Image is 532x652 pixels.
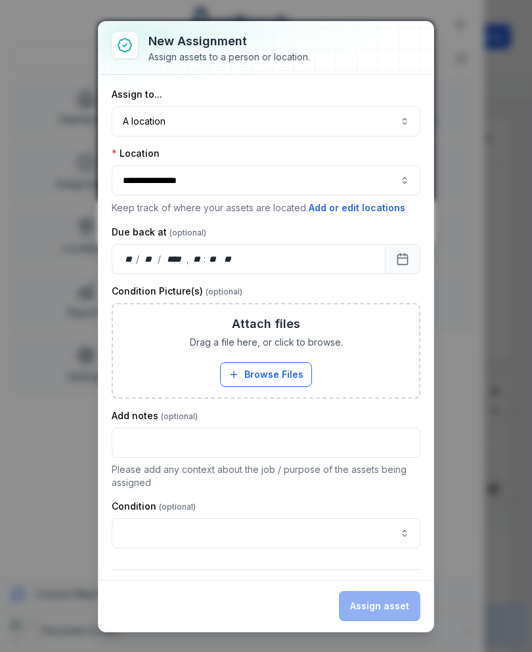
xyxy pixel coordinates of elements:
[158,253,162,266] div: /
[308,201,406,215] button: Add or edit locations
[162,253,187,266] div: year,
[141,253,158,266] div: month,
[112,409,198,422] label: Add notes
[220,362,312,387] button: Browse Files
[187,253,190,266] div: ,
[112,500,196,513] label: Condition
[112,88,162,101] label: Assign to...
[148,32,310,51] h3: New assignment
[148,51,310,64] div: Assign assets to a person or location.
[112,201,420,215] p: Keep track of where your assets are located.
[112,463,420,489] p: Please add any context about the job / purpose of the assets being assigned
[190,336,343,349] span: Drag a file here, or click to browse.
[204,253,207,266] div: :
[112,226,206,239] label: Due back at
[112,106,420,136] button: A location
[112,285,242,298] label: Condition Picture(s)
[123,253,136,266] div: day,
[190,253,204,266] div: hour,
[207,253,220,266] div: minute,
[232,315,300,333] h3: Attach files
[385,244,420,274] button: Calendar
[221,253,236,266] div: am/pm,
[136,253,141,266] div: /
[112,147,160,160] label: Location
